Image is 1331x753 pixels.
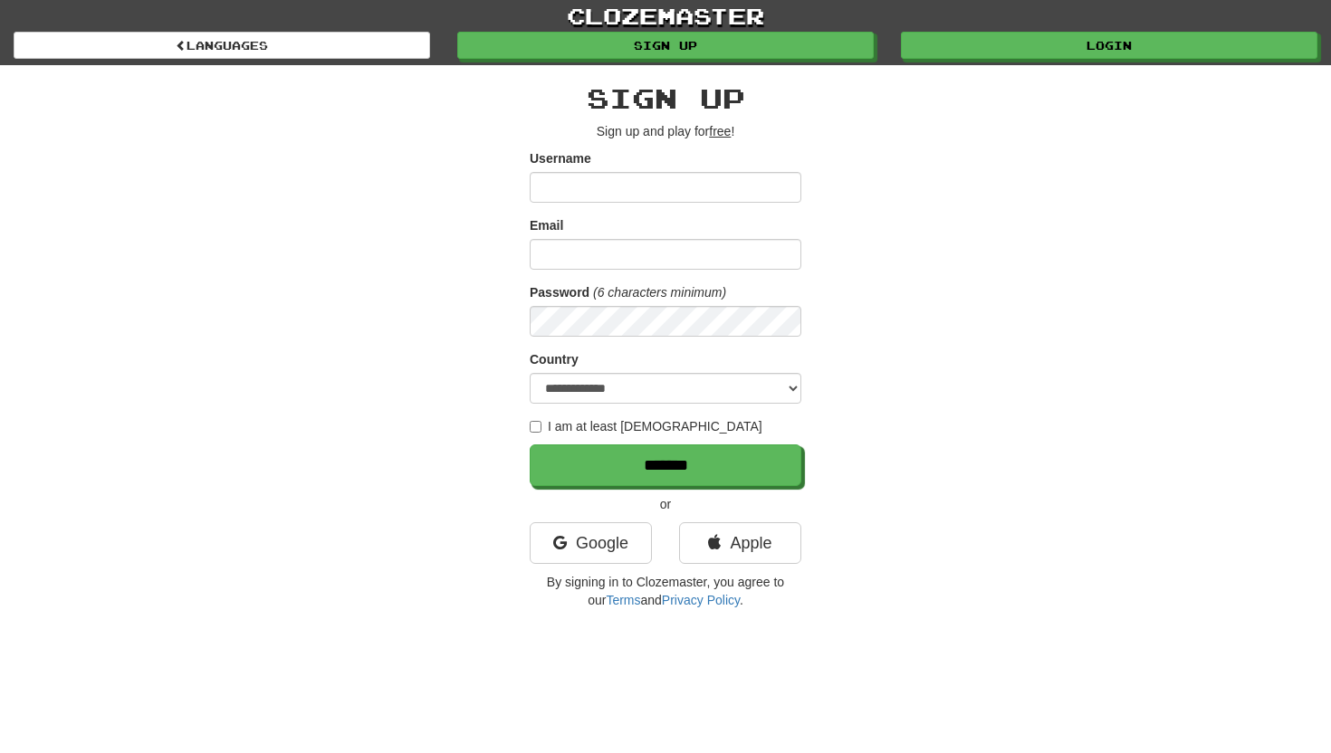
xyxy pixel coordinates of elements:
[530,149,591,167] label: Username
[530,417,762,435] label: I am at least [DEMOGRAPHIC_DATA]
[709,124,731,138] u: free
[530,350,579,368] label: Country
[530,283,589,301] label: Password
[530,522,652,564] a: Google
[679,522,801,564] a: Apple
[530,83,801,113] h2: Sign up
[530,421,541,433] input: I am at least [DEMOGRAPHIC_DATA]
[530,122,801,140] p: Sign up and play for !
[606,593,640,607] a: Terms
[901,32,1317,59] a: Login
[662,593,740,607] a: Privacy Policy
[530,573,801,609] p: By signing in to Clozemaster, you agree to our and .
[14,32,430,59] a: Languages
[457,32,874,59] a: Sign up
[530,495,801,513] p: or
[593,285,726,300] em: (6 characters minimum)
[530,216,563,234] label: Email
